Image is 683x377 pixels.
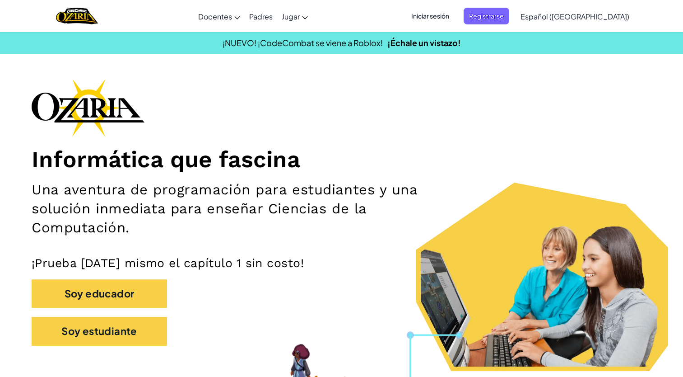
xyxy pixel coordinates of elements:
[223,38,383,48] span: ¡NUEVO! ¡CodeCombat se viene a Roblox!
[32,146,651,174] h1: Informática que fascina
[194,4,245,28] a: Docentes
[32,79,144,137] img: Ozaria branding logo
[464,8,509,24] button: Registrarse
[32,180,447,237] h2: Una aventura de programación para estudiantes y una solución inmediata para enseñar Ciencias de l...
[245,4,277,28] a: Padres
[56,7,98,25] img: Home
[32,255,651,270] p: ¡Prueba [DATE] mismo el capítulo 1 sin costo!
[520,12,629,21] span: Español ([GEOGRAPHIC_DATA])
[277,4,312,28] a: Jugar
[282,12,300,21] span: Jugar
[56,7,98,25] a: Ozaria by CodeCombat logo
[32,317,167,345] button: Soy estudiante
[387,38,461,48] a: ¡Échale un vistazo!
[32,279,167,308] button: Soy educador
[516,4,634,28] a: Español ([GEOGRAPHIC_DATA])
[406,8,455,24] button: Iniciar sesión
[198,12,232,21] span: Docentes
